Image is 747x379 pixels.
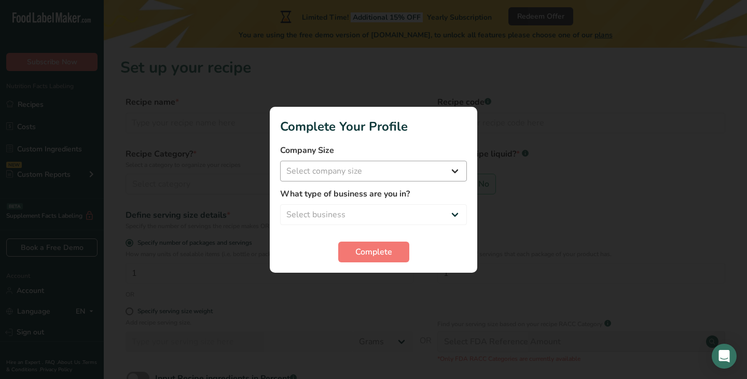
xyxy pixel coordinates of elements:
[338,242,409,262] button: Complete
[280,144,467,157] label: Company Size
[280,188,467,200] label: What type of business are you in?
[280,117,467,136] h1: Complete Your Profile
[355,246,392,258] span: Complete
[712,344,737,369] div: Open Intercom Messenger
